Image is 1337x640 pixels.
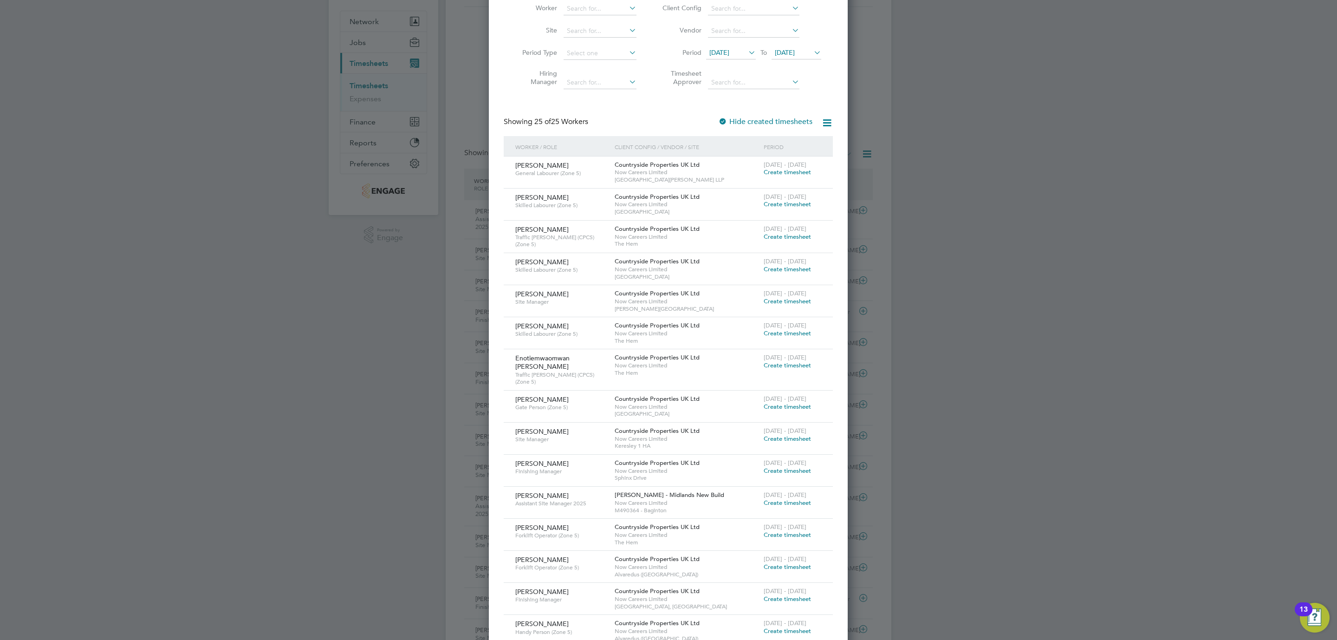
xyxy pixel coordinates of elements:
span: Now Careers Limited [615,233,759,241]
span: [DATE] - [DATE] [764,427,806,435]
span: [PERSON_NAME] [515,225,569,234]
span: [GEOGRAPHIC_DATA] [615,273,759,281]
span: Now Careers Limited [615,201,759,208]
span: Now Careers Limited [615,403,759,411]
div: 13 [1299,609,1308,621]
label: Hide created timesheets [718,117,812,126]
span: General Labourer (Zone 5) [515,170,608,177]
span: Create timesheet [764,435,811,443]
span: Countryside Properties UK Ltd [615,395,700,403]
span: Countryside Properties UK Ltd [615,289,700,297]
span: [DATE] - [DATE] [764,321,806,329]
span: [PERSON_NAME] [515,395,569,404]
span: Create timesheet [764,265,811,273]
span: Handy Person (Zone 5) [515,628,608,636]
span: Forklift Operator (Zone 5) [515,532,608,539]
span: Now Careers Limited [615,266,759,273]
span: Create timesheet [764,297,811,305]
span: Now Careers Limited [615,563,759,571]
span: [PERSON_NAME][GEOGRAPHIC_DATA] [615,305,759,313]
span: Now Careers Limited [615,435,759,443]
input: Search for... [564,76,636,89]
span: [PERSON_NAME] [515,620,569,628]
span: Create timesheet [764,467,811,475]
span: Traffic [PERSON_NAME] (CPCS) (Zone 5) [515,371,608,385]
span: [PERSON_NAME] [515,588,569,596]
span: Create timesheet [764,329,811,337]
span: Create timesheet [764,168,811,176]
span: [DATE] - [DATE] [764,459,806,467]
input: Search for... [708,25,799,38]
span: [PERSON_NAME] [515,258,569,266]
span: Assistant Site Manager 2025 [515,500,608,507]
span: [DATE] - [DATE] [764,395,806,403]
span: Countryside Properties UK Ltd [615,321,700,329]
label: Timesheet Approver [660,69,701,86]
label: Worker [515,4,557,12]
span: Skilled Labourer (Zone 5) [515,202,608,209]
span: [PERSON_NAME] - Midlands New Build [615,491,724,499]
span: Now Careers Limited [615,467,759,475]
span: [PERSON_NAME] [515,290,569,298]
span: [GEOGRAPHIC_DATA], [GEOGRAPHIC_DATA] [615,603,759,610]
label: Client Config [660,4,701,12]
span: The Hem [615,539,759,546]
span: [PERSON_NAME] [515,555,569,564]
span: Countryside Properties UK Ltd [615,587,700,595]
span: Now Careers Limited [615,330,759,337]
div: Period [761,136,824,157]
span: [GEOGRAPHIC_DATA] [615,208,759,216]
span: [DATE] - [DATE] [764,161,806,169]
label: Period [660,48,701,57]
span: Create timesheet [764,403,811,411]
span: [DATE] - [DATE] [764,289,806,297]
span: Countryside Properties UK Ltd [615,225,700,233]
input: Search for... [564,2,636,15]
span: Create timesheet [764,595,811,603]
span: Create timesheet [764,531,811,539]
span: 25 of [534,117,551,126]
span: Finishing Manager [515,596,608,603]
span: Countryside Properties UK Ltd [615,193,700,201]
span: Create timesheet [764,627,811,635]
span: [GEOGRAPHIC_DATA] [615,410,759,418]
input: Search for... [708,76,799,89]
span: [DATE] - [DATE] [764,353,806,361]
span: 25 Workers [534,117,588,126]
span: Now Careers Limited [615,362,759,369]
span: Now Careers Limited [615,499,759,507]
span: Gate Person (Zone 5) [515,404,608,411]
label: Site [515,26,557,34]
span: Countryside Properties UK Ltd [615,427,700,435]
label: Period Type [515,48,557,57]
div: Client Config / Vendor / Site [612,136,761,157]
span: Now Careers Limited [615,531,759,539]
span: Countryside Properties UK Ltd [615,353,700,361]
span: [DATE] - [DATE] [764,491,806,499]
span: Skilled Labourer (Zone 5) [515,330,608,338]
span: [PERSON_NAME] [515,523,569,532]
input: Search for... [708,2,799,15]
span: [PERSON_NAME] [515,459,569,468]
span: [PERSON_NAME] [515,322,569,330]
span: Countryside Properties UK Ltd [615,459,700,467]
span: Countryside Properties UK Ltd [615,257,700,265]
label: Vendor [660,26,701,34]
span: M490364 - Baginton [615,507,759,514]
span: [PERSON_NAME] [515,427,569,436]
span: Finishing Manager [515,468,608,475]
span: Keresley 1 HA [615,442,759,450]
span: Now Careers Limited [615,595,759,603]
span: [PERSON_NAME] [515,193,569,202]
span: Countryside Properties UK Ltd [615,619,700,627]
span: Sphinx Drive [615,474,759,482]
span: Skilled Labourer (Zone 5) [515,266,608,274]
span: [PERSON_NAME] [515,491,569,500]
span: [DATE] - [DATE] [764,225,806,233]
span: Create timesheet [764,361,811,369]
span: [DATE] - [DATE] [764,257,806,265]
span: [DATE] - [DATE] [764,587,806,595]
span: Countryside Properties UK Ltd [615,161,700,169]
span: Forklift Operator (Zone 5) [515,564,608,571]
span: Now Careers Limited [615,627,759,635]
